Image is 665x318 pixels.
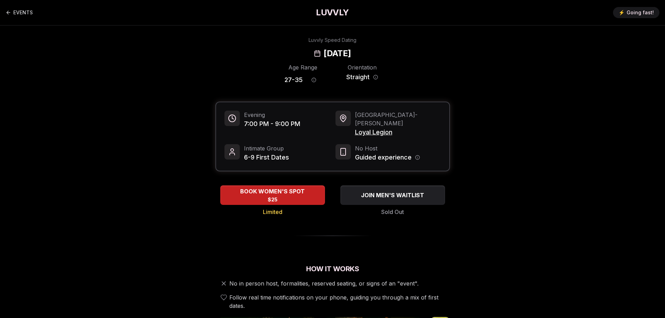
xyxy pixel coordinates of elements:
[316,7,349,18] a: LUVVLY
[220,185,325,205] button: BOOK WOMEN'S SPOT - Limited
[263,208,282,216] span: Limited
[340,185,445,205] button: JOIN MEN'S WAITLIST - Sold Out
[355,153,412,162] span: Guided experience
[415,155,420,160] button: Host information
[346,72,370,82] span: Straight
[355,111,441,127] span: [GEOGRAPHIC_DATA] - [PERSON_NAME]
[239,187,306,195] span: BOOK WOMEN'S SPOT
[619,9,625,16] span: ⚡️
[229,293,447,310] span: Follow real time notifications on your phone, guiding you through a mix of first dates.
[627,9,654,16] span: Going fast!
[344,63,381,72] div: Orientation
[373,75,378,80] button: Orientation information
[229,279,419,288] span: No in person host, formalities, reserved seating, or signs of an "event".
[381,208,404,216] span: Sold Out
[309,37,356,44] div: Luvvly Speed Dating
[355,127,441,137] span: Loyal Legion
[306,72,322,88] button: Age range information
[285,63,322,72] div: Age Range
[244,111,300,119] span: Evening
[244,119,300,129] span: 7:00 PM - 9:00 PM
[6,6,33,20] a: Back to events
[244,144,289,153] span: Intimate Group
[244,153,289,162] span: 6-9 First Dates
[285,75,303,85] span: 27 - 35
[324,48,351,59] h2: [DATE]
[268,196,278,203] span: $25
[215,264,450,274] h2: How It Works
[360,191,426,199] span: JOIN MEN'S WAITLIST
[355,144,420,153] span: No Host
